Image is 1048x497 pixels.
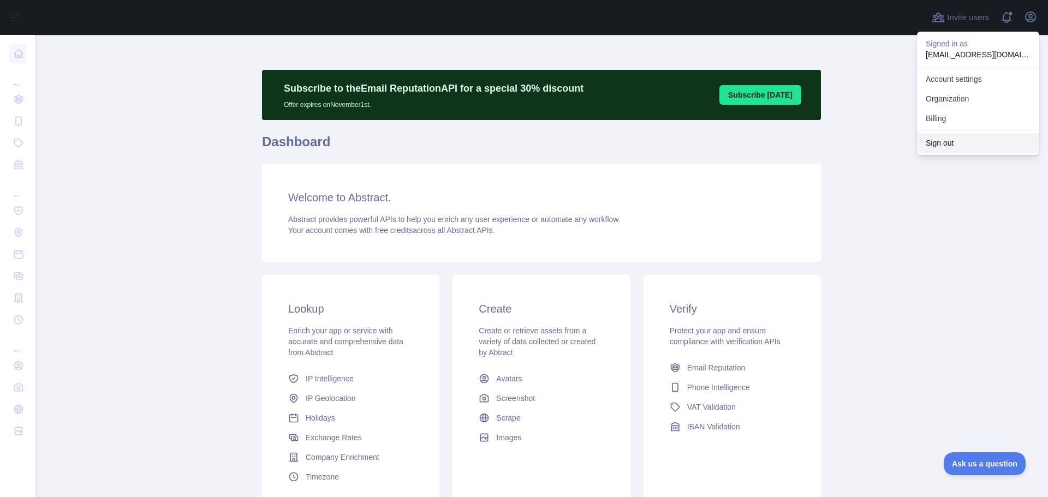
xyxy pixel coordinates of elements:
h3: Welcome to Abstract. [288,190,795,205]
p: Signed in as [926,38,1031,49]
span: Timezone [306,471,339,482]
p: [EMAIL_ADDRESS][DOMAIN_NAME] [926,49,1031,60]
h3: Verify [670,301,795,316]
a: Screenshot [474,388,608,408]
a: Avatars [474,369,608,388]
span: free credits [375,226,413,235]
span: Protect your app and ensure compliance with verification APIs [670,326,781,346]
span: Phone Intelligence [687,382,750,393]
span: Holidays [306,412,335,423]
a: IBAN Validation [665,417,799,436]
a: Images [474,428,608,447]
div: ... [9,332,26,354]
span: IBAN Validation [687,421,740,432]
div: ... [9,65,26,87]
span: Company Enrichment [306,452,379,463]
button: Sign out [917,133,1039,153]
span: IP Geolocation [306,393,356,404]
a: Holidays [284,408,418,428]
a: Exchange Rates [284,428,418,447]
h3: Create [479,301,604,316]
span: VAT Validation [687,402,736,412]
span: Scrape [496,412,520,423]
a: Company Enrichment [284,447,418,467]
button: Subscribe [DATE] [719,85,801,105]
p: Subscribe to the Email Reputation API for a special 30 % discount [284,81,583,96]
p: Offer expires on November 1st. [284,96,583,109]
a: VAT Validation [665,397,799,417]
button: Billing [917,109,1039,128]
span: Invite users [947,11,989,24]
a: Timezone [284,467,418,487]
span: Avatars [496,373,522,384]
a: Organization [917,89,1039,109]
span: Enrich your app or service with accurate and comprehensive data from Abstract [288,326,403,357]
span: Abstract provides powerful APIs to help you enrich any user experience or automate any workflow. [288,215,621,224]
a: Scrape [474,408,608,428]
a: Email Reputation [665,358,799,378]
span: Images [496,432,521,443]
span: Exchange Rates [306,432,362,443]
a: Account settings [917,69,1039,89]
h1: Dashboard [262,133,821,159]
div: ... [9,177,26,199]
h3: Lookup [288,301,413,316]
a: Phone Intelligence [665,378,799,397]
a: IP Geolocation [284,388,418,408]
span: IP Intelligence [306,373,354,384]
a: IP Intelligence [284,369,418,388]
button: Invite users [930,9,991,26]
span: Email Reputation [687,362,746,373]
iframe: Toggle Customer Support [944,452,1026,475]
span: Screenshot [496,393,535,404]
span: Create or retrieve assets from a variety of data collected or created by Abtract [479,326,596,357]
span: Your account comes with across all Abstract APIs. [288,226,495,235]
